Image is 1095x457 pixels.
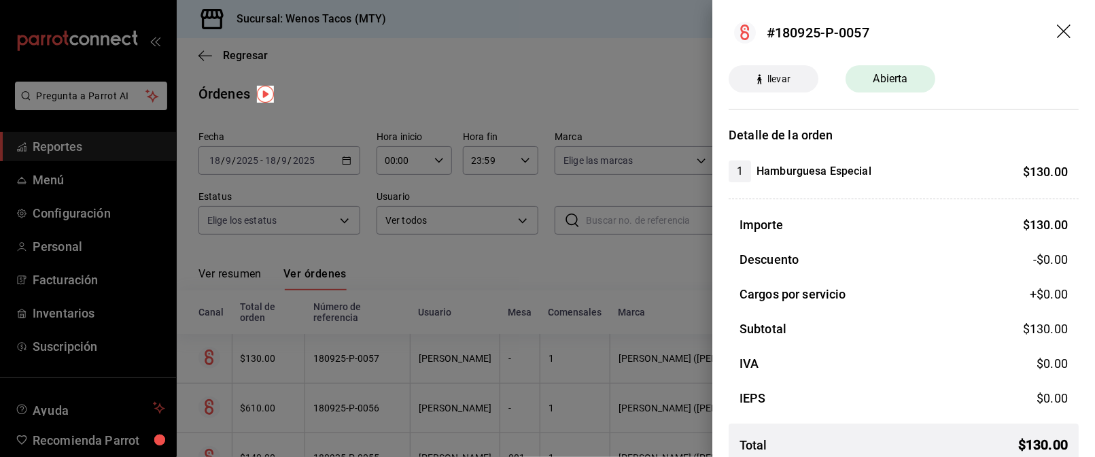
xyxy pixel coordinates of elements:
span: $ 130.00 [1023,322,1068,336]
h3: Descuento [740,250,799,269]
span: $ 130.00 [1018,435,1068,455]
h3: Total [740,436,767,454]
h3: Detalle de la orden [729,126,1079,144]
span: +$ 0.00 [1030,285,1068,303]
span: $ 130.00 [1023,165,1068,179]
h3: IEPS [740,389,766,407]
span: $ 0.00 [1037,391,1068,405]
span: -$0.00 [1033,250,1068,269]
span: 1 [729,163,751,180]
h3: Importe [740,216,783,234]
img: Tooltip marker [257,86,274,103]
button: drag [1057,24,1073,41]
div: #180925-P-0057 [767,22,869,43]
span: $ 0.00 [1037,356,1068,371]
h4: Hamburguesa Especial [757,163,871,180]
h3: IVA [740,354,759,373]
h3: Subtotal [740,320,786,338]
span: $ 130.00 [1023,218,1068,232]
span: llevar [762,72,796,86]
span: Abierta [865,71,916,87]
h3: Cargos por servicio [740,285,846,303]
